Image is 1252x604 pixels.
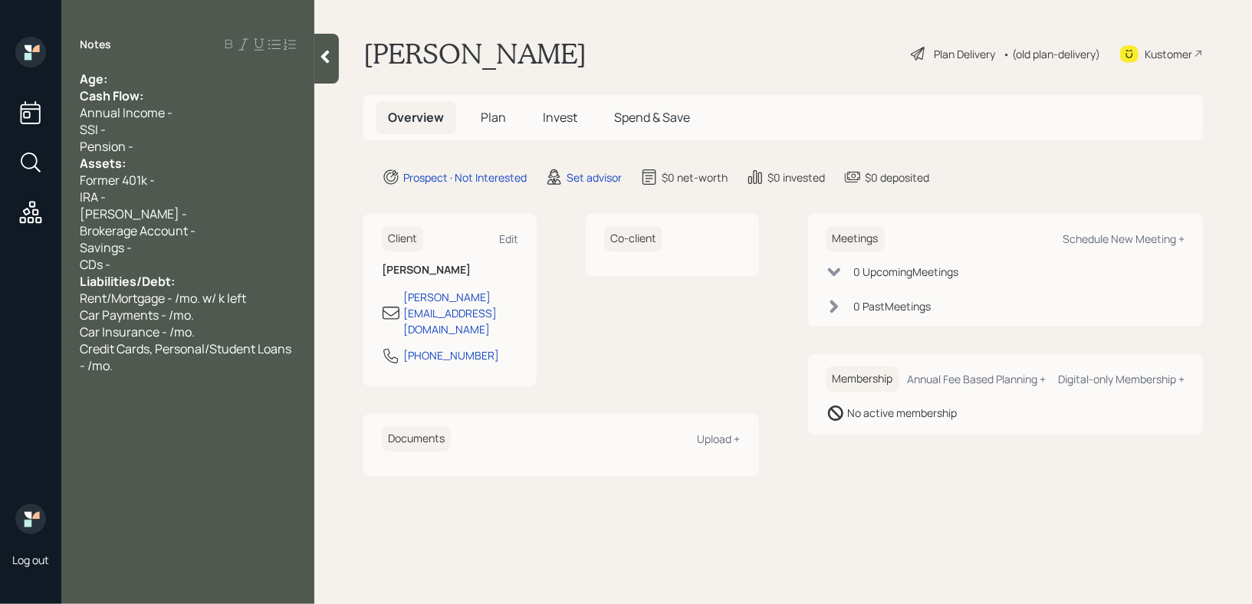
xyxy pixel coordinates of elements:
[388,109,444,126] span: Overview
[403,169,527,185] div: Prospect · Not Interested
[567,169,622,185] div: Set advisor
[826,366,899,392] h6: Membership
[80,222,196,239] span: Brokerage Account -
[80,87,143,104] span: Cash Flow:
[1058,372,1185,386] div: Digital-only Membership +
[403,347,499,363] div: [PHONE_NUMBER]
[848,405,958,421] div: No active membership
[403,289,518,337] div: [PERSON_NAME][EMAIL_ADDRESS][DOMAIN_NAME]
[826,226,885,251] h6: Meetings
[698,432,741,446] div: Upload +
[907,372,1046,386] div: Annual Fee Based Planning +
[604,226,662,251] h6: Co-client
[662,169,728,185] div: $0 net-worth
[80,205,187,222] span: [PERSON_NAME] -
[934,46,995,62] div: Plan Delivery
[767,169,825,185] div: $0 invested
[382,426,451,451] h6: Documents
[80,104,173,121] span: Annual Income -
[12,553,49,567] div: Log out
[80,307,194,323] span: Car Payments - /mo.
[80,239,132,256] span: Savings -
[363,37,587,71] h1: [PERSON_NAME]
[614,109,690,126] span: Spend & Save
[80,290,246,307] span: Rent/Mortgage - /mo. w/ k left
[80,172,155,189] span: Former 401k -
[865,169,929,185] div: $0 deposited
[854,298,932,314] div: 0 Past Meeting s
[382,226,423,251] h6: Client
[80,121,106,138] span: SSI -
[382,264,518,277] h6: [PERSON_NAME]
[80,340,294,374] span: Credit Cards, Personal/Student Loans - /mo.
[481,109,506,126] span: Plan
[80,256,110,273] span: CDs -
[543,109,577,126] span: Invest
[80,323,195,340] span: Car Insurance - /mo.
[80,138,133,155] span: Pension -
[1003,46,1100,62] div: • (old plan-delivery)
[1145,46,1192,62] div: Kustomer
[80,71,107,87] span: Age:
[1063,231,1185,246] div: Schedule New Meeting +
[80,155,126,172] span: Assets:
[499,231,518,246] div: Edit
[80,273,175,290] span: Liabilities/Debt:
[854,264,959,280] div: 0 Upcoming Meeting s
[80,37,111,52] label: Notes
[15,504,46,534] img: retirable_logo.png
[80,189,106,205] span: IRA -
